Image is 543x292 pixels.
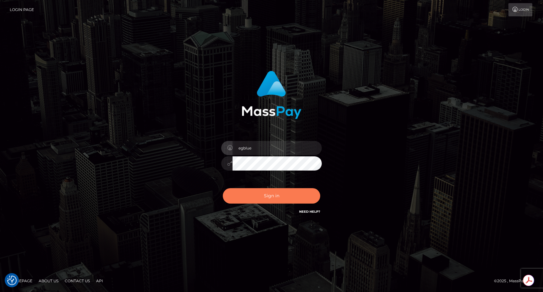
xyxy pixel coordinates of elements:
[94,276,106,286] a: API
[7,276,17,285] button: Consent Preferences
[223,188,320,204] button: Sign in
[299,210,320,214] a: Need Help?
[242,71,301,119] img: MassPay Login
[36,276,61,286] a: About Us
[10,3,34,16] a: Login Page
[7,276,17,285] img: Revisit consent button
[494,278,538,284] div: © 2025 , MassPay Inc.
[7,276,35,286] a: Homepage
[233,141,322,155] input: Username...
[62,276,92,286] a: Contact Us
[508,3,532,16] a: Login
